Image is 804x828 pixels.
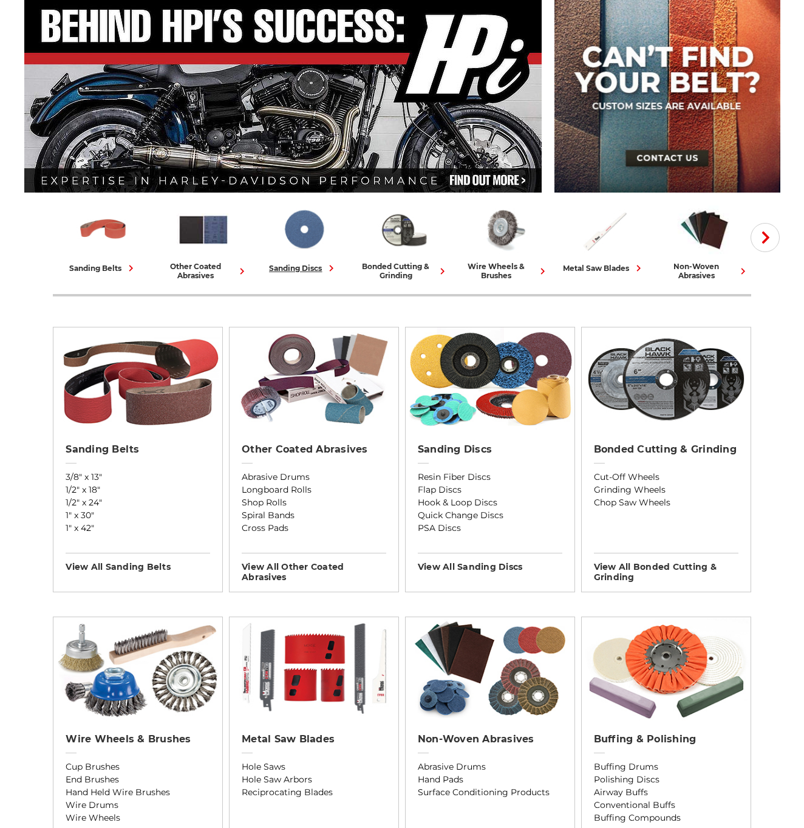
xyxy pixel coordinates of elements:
[77,204,130,256] img: Sanding Belts
[242,496,386,509] a: Shop Rolls
[594,812,738,824] a: Buffing Compounds
[559,204,649,275] a: metal saw blades
[477,204,531,256] img: Wire Wheels & Brushes
[66,471,210,484] a: 3/8" x 13"
[594,484,738,496] a: Grinding Wheels
[594,773,738,786] a: Polishing Discs
[242,443,386,456] h2: Other Coated Abrasives
[406,617,574,720] img: Non-woven Abrasives
[659,262,749,280] div: non-woven abrasives
[53,327,222,431] img: Sanding Belts
[418,773,562,786] a: Hand Pads
[242,786,386,799] a: Reciprocating Blades
[177,204,230,256] img: Other Coated Abrasives
[377,204,431,256] img: Bonded Cutting & Grinding
[418,471,562,484] a: Resin Fiber Discs
[242,471,386,484] a: Abrasive Drums
[594,553,738,583] h3: View All bonded cutting & grinding
[66,812,210,824] a: Wire Wheels
[269,262,338,275] div: sanding discs
[66,761,210,773] a: Cup Brushes
[458,262,549,280] div: wire wheels & brushes
[563,262,645,275] div: metal saw blades
[66,786,210,799] a: Hand Held Wire Brushes
[594,471,738,484] a: Cut-Off Wheels
[594,761,738,773] a: Buffing Drums
[418,484,562,496] a: Flap Discs
[242,733,386,745] h2: Metal Saw Blades
[230,327,398,431] img: Other Coated Abrasives
[66,799,210,812] a: Wire Drums
[230,617,398,720] img: Metal Saw Blades
[678,204,731,256] img: Non-woven Abrasives
[66,773,210,786] a: End Brushes
[258,204,349,275] a: sanding discs
[406,327,574,431] img: Sanding Discs
[66,484,210,496] a: 1/2" x 18"
[594,733,738,745] h2: Buffing & Polishing
[418,522,562,535] a: PSA Discs
[594,799,738,812] a: Conventional Buffs
[66,443,210,456] h2: Sanding Belts
[242,553,386,583] h3: View All other coated abrasives
[66,509,210,522] a: 1" x 30"
[418,553,562,572] h3: View All sanding discs
[418,443,562,456] h2: Sanding Discs
[358,204,449,280] a: bonded cutting & grinding
[158,204,248,280] a: other coated abrasives
[277,204,330,256] img: Sanding Discs
[582,327,751,431] img: Bonded Cutting & Grinding
[242,761,386,773] a: Hole Saws
[418,509,562,522] a: Quick Change Discs
[69,262,137,275] div: sanding belts
[242,773,386,786] a: Hole Saw Arbors
[158,262,248,280] div: other coated abrasives
[458,204,549,280] a: wire wheels & brushes
[66,733,210,745] h2: Wire Wheels & Brushes
[66,496,210,509] a: 1/2" x 24"
[577,204,631,256] img: Metal Saw Blades
[53,617,222,720] img: Wire Wheels & Brushes
[418,786,562,799] a: Surface Conditioning Products
[594,443,738,456] h2: Bonded Cutting & Grinding
[751,223,780,252] button: Next
[242,509,386,522] a: Spiral Bands
[582,617,751,720] img: Buffing & Polishing
[418,761,562,773] a: Abrasive Drums
[418,733,562,745] h2: Non-woven Abrasives
[418,496,562,509] a: Hook & Loop Discs
[659,204,749,280] a: non-woven abrasives
[594,496,738,509] a: Chop Saw Wheels
[242,522,386,535] a: Cross Pads
[242,484,386,496] a: Longboard Rolls
[58,204,148,275] a: sanding belts
[358,262,449,280] div: bonded cutting & grinding
[594,786,738,799] a: Airway Buffs
[66,553,210,572] h3: View All sanding belts
[66,522,210,535] a: 1" x 42"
